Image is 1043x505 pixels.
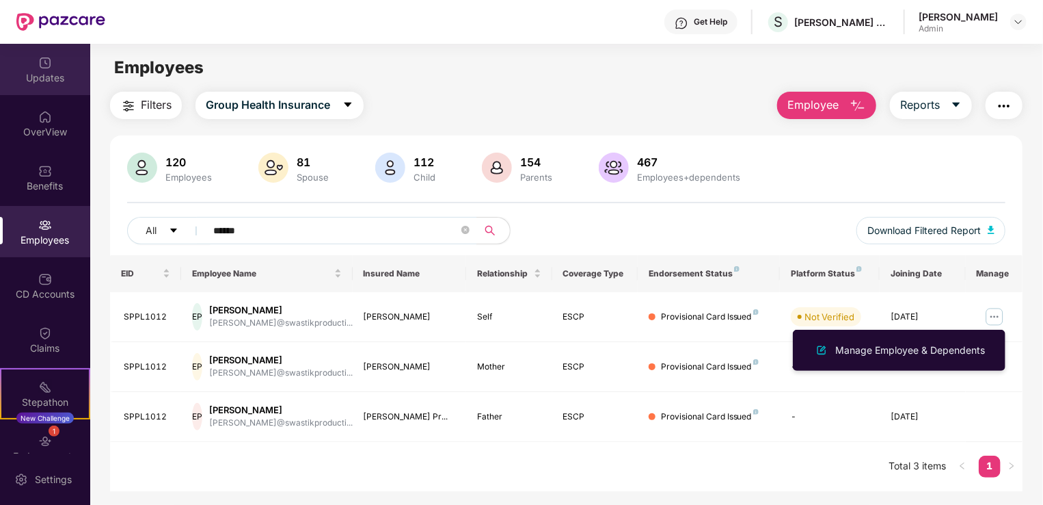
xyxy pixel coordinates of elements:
th: Relationship [466,255,552,292]
img: svg+xml;base64,PHN2ZyB4bWxucz0iaHR0cDovL3d3dy53My5vcmcvMjAwMC9zdmciIHdpZHRoPSI4IiBoZWlnaHQ9IjgiIH... [753,409,759,415]
span: S [774,14,783,30]
span: All [146,223,157,238]
img: svg+xml;base64,PHN2ZyB4bWxucz0iaHR0cDovL3d3dy53My5vcmcvMjAwMC9zdmciIHhtbG5zOnhsaW5rPSJodHRwOi8vd3... [258,153,288,183]
div: [PERSON_NAME] [209,404,353,417]
div: 120 [163,155,215,169]
img: svg+xml;base64,PHN2ZyB4bWxucz0iaHR0cDovL3d3dy53My5vcmcvMjAwMC9zdmciIHhtbG5zOnhsaW5rPSJodHRwOi8vd3... [482,153,512,183]
div: 112 [411,155,438,169]
span: Relationship [477,268,530,279]
span: close-circle [461,224,470,237]
span: Reports [900,96,940,114]
li: Next Page [1001,456,1022,478]
img: svg+xml;base64,PHN2ZyBpZD0iRHJvcGRvd24tMzJ4MzIiIHhtbG5zPSJodHRwOi8vd3d3LnczLm9yZy8yMDAwL3N2ZyIgd2... [1013,16,1024,27]
img: New Pazcare Logo [16,13,105,31]
img: svg+xml;base64,PHN2ZyB4bWxucz0iaHR0cDovL3d3dy53My5vcmcvMjAwMC9zdmciIHhtbG5zOnhsaW5rPSJodHRwOi8vd3... [988,226,994,234]
img: manageButton [984,306,1005,328]
li: Total 3 items [889,456,946,478]
div: [PERSON_NAME] [209,304,353,317]
div: ESCP [563,311,627,324]
div: Settings [31,473,76,487]
div: Provisional Card Issued [661,411,759,424]
div: Not Verified [804,310,854,324]
span: caret-down [342,99,353,112]
div: Provisional Card Issued [661,361,759,374]
img: svg+xml;base64,PHN2ZyB4bWxucz0iaHR0cDovL3d3dy53My5vcmcvMjAwMC9zdmciIHdpZHRoPSIyNCIgaGVpZ2h0PSIyNC... [996,98,1012,114]
span: left [958,462,966,470]
div: SPPL1012 [124,411,170,424]
div: [DATE] [891,311,954,324]
button: left [951,456,973,478]
div: [PERSON_NAME]@swastikproducti... [209,417,353,430]
span: close-circle [461,226,470,234]
span: EID [121,268,160,279]
span: Download Filtered Report [867,223,981,238]
button: Filters [110,92,182,119]
div: SPPL1012 [124,311,170,324]
div: [DATE] [891,411,954,424]
div: [PERSON_NAME]@swastikproducti... [209,367,353,380]
a: 1 [979,456,1001,476]
div: Admin [919,23,998,34]
li: Previous Page [951,456,973,478]
span: Group Health Insurance [206,96,330,114]
span: Employees [114,57,204,77]
div: Platform Status [791,268,869,279]
div: 1 [49,426,59,437]
img: svg+xml;base64,PHN2ZyB4bWxucz0iaHR0cDovL3d3dy53My5vcmcvMjAwMC9zdmciIHhtbG5zOnhsaW5rPSJodHRwOi8vd3... [375,153,405,183]
img: svg+xml;base64,PHN2ZyBpZD0iRW5kb3JzZW1lbnRzIiB4bWxucz0iaHR0cDovL3d3dy53My5vcmcvMjAwMC9zdmciIHdpZH... [38,435,52,448]
div: [PERSON_NAME] PRODUCTIONS PRIVATE LIMITED [794,16,890,29]
img: svg+xml;base64,PHN2ZyBpZD0iQ0RfQWNjb3VudHMiIGRhdGEtbmFtZT0iQ0QgQWNjb3VudHMiIHhtbG5zPSJodHRwOi8vd3... [38,272,52,286]
div: Provisional Card Issued [661,311,759,324]
img: svg+xml;base64,PHN2ZyBpZD0iSG9tZSIgeG1sbnM9Imh0dHA6Ly93d3cudzMub3JnLzIwMDAvc3ZnIiB3aWR0aD0iMjAiIG... [38,110,52,124]
div: Child [411,172,438,183]
button: search [476,217,511,244]
div: 154 [517,155,555,169]
div: [PERSON_NAME] Pr... [364,411,456,424]
span: Employee Name [192,268,331,279]
button: Reportscaret-down [890,92,972,119]
button: Employee [777,92,876,119]
img: svg+xml;base64,PHN2ZyBpZD0iQ2xhaW0iIHhtbG5zPSJodHRwOi8vd3d3LnczLm9yZy8yMDAwL3N2ZyIgd2lkdGg9IjIwIi... [38,326,52,340]
img: svg+xml;base64,PHN2ZyB4bWxucz0iaHR0cDovL3d3dy53My5vcmcvMjAwMC9zdmciIHdpZHRoPSI4IiBoZWlnaHQ9IjgiIH... [753,309,759,315]
div: SPPL1012 [124,361,170,374]
div: Parents [517,172,555,183]
div: 467 [634,155,743,169]
div: [PERSON_NAME]@swastikproducti... [209,317,353,330]
span: right [1007,462,1016,470]
div: Get Help [694,16,727,27]
div: Employees+dependents [634,172,743,183]
img: svg+xml;base64,PHN2ZyB4bWxucz0iaHR0cDovL3d3dy53My5vcmcvMjAwMC9zdmciIHhtbG5zOnhsaW5rPSJodHRwOi8vd3... [127,153,157,183]
div: Self [477,311,541,324]
th: Employee Name [181,255,352,292]
span: Employee [787,96,839,114]
span: caret-down [169,226,178,237]
img: svg+xml;base64,PHN2ZyB4bWxucz0iaHR0cDovL3d3dy53My5vcmcvMjAwMC9zdmciIHhtbG5zOnhsaW5rPSJodHRwOi8vd3... [850,98,866,114]
img: svg+xml;base64,PHN2ZyBpZD0iVXBkYXRlZCIgeG1sbnM9Imh0dHA6Ly93d3cudzMub3JnLzIwMDAvc3ZnIiB3aWR0aD0iMj... [38,56,52,70]
div: Employees [163,172,215,183]
div: [PERSON_NAME] [919,10,998,23]
div: EP [192,353,202,380]
td: - [780,342,880,392]
img: svg+xml;base64,PHN2ZyBpZD0iQmVuZWZpdHMiIHhtbG5zPSJodHRwOi8vd3d3LnczLm9yZy8yMDAwL3N2ZyIgd2lkdGg9Ij... [38,164,52,178]
div: [PERSON_NAME] [364,311,456,324]
span: caret-down [951,99,962,112]
div: Mother [477,361,541,374]
button: Allcaret-down [127,217,211,244]
img: svg+xml;base64,PHN2ZyB4bWxucz0iaHR0cDovL3d3dy53My5vcmcvMjAwMC9zdmciIHhtbG5zOnhsaW5rPSJodHRwOi8vd3... [813,342,830,359]
img: svg+xml;base64,PHN2ZyB4bWxucz0iaHR0cDovL3d3dy53My5vcmcvMjAwMC9zdmciIHdpZHRoPSIyMSIgaGVpZ2h0PSIyMC... [38,380,52,394]
div: Manage Employee & Dependents [832,343,988,358]
div: Father [477,411,541,424]
th: Manage [966,255,1022,292]
div: Stepathon [1,396,89,409]
img: svg+xml;base64,PHN2ZyB4bWxucz0iaHR0cDovL3d3dy53My5vcmcvMjAwMC9zdmciIHdpZHRoPSI4IiBoZWlnaHQ9IjgiIH... [856,266,862,272]
div: [PERSON_NAME] [364,361,456,374]
div: Spouse [294,172,331,183]
div: EP [192,303,202,331]
img: svg+xml;base64,PHN2ZyB4bWxucz0iaHR0cDovL3d3dy53My5vcmcvMjAwMC9zdmciIHdpZHRoPSIyNCIgaGVpZ2h0PSIyNC... [120,98,137,114]
img: svg+xml;base64,PHN2ZyB4bWxucz0iaHR0cDovL3d3dy53My5vcmcvMjAwMC9zdmciIHdpZHRoPSI4IiBoZWlnaHQ9IjgiIH... [734,266,740,272]
li: 1 [979,456,1001,478]
button: Group Health Insurancecaret-down [195,92,364,119]
th: Insured Name [353,255,467,292]
div: [PERSON_NAME] [209,354,353,367]
img: svg+xml;base64,PHN2ZyB4bWxucz0iaHR0cDovL3d3dy53My5vcmcvMjAwMC9zdmciIHdpZHRoPSI4IiBoZWlnaHQ9IjgiIH... [753,359,759,365]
